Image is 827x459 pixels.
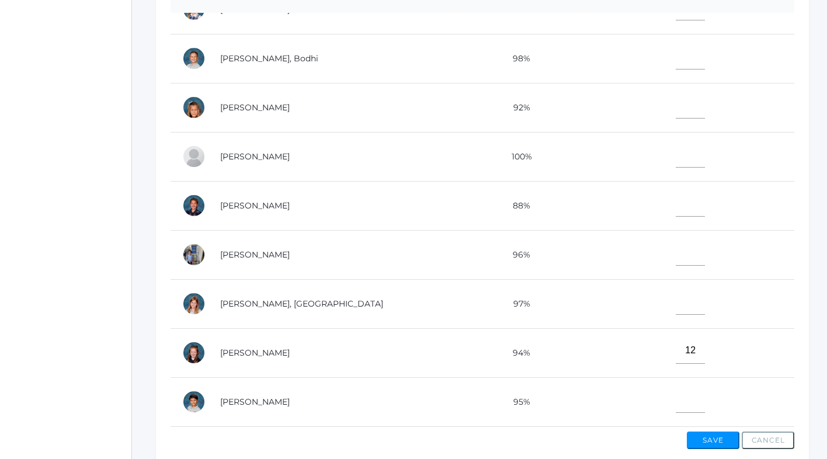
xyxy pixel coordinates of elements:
td: 98% [457,34,578,83]
td: 94% [457,328,578,377]
td: 88% [457,181,578,230]
td: 96% [457,230,578,279]
a: [PERSON_NAME] [220,200,290,211]
div: Fiona Watters [182,341,206,364]
button: Cancel [742,432,794,449]
a: [PERSON_NAME] [220,397,290,407]
a: [PERSON_NAME], Bodhi [220,53,318,64]
a: [PERSON_NAME] [220,102,290,113]
div: Madison Vick [182,292,206,315]
div: Addie Velasquez [182,243,206,266]
div: Bodhi Reyes [182,47,206,70]
td: 97% [457,279,578,328]
div: Sadie Sponseller [182,145,206,168]
a: [PERSON_NAME] [220,347,290,358]
div: Isabella Scrudato [182,96,206,119]
a: [PERSON_NAME], [GEOGRAPHIC_DATA] [220,298,383,309]
button: Save [687,432,739,449]
td: 100% [457,132,578,181]
div: Maxine Torok [182,194,206,217]
td: 95% [457,377,578,426]
div: Owen Zeller [182,390,206,413]
td: 92% [457,83,578,132]
a: [PERSON_NAME] [220,151,290,162]
a: [PERSON_NAME] [220,249,290,260]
